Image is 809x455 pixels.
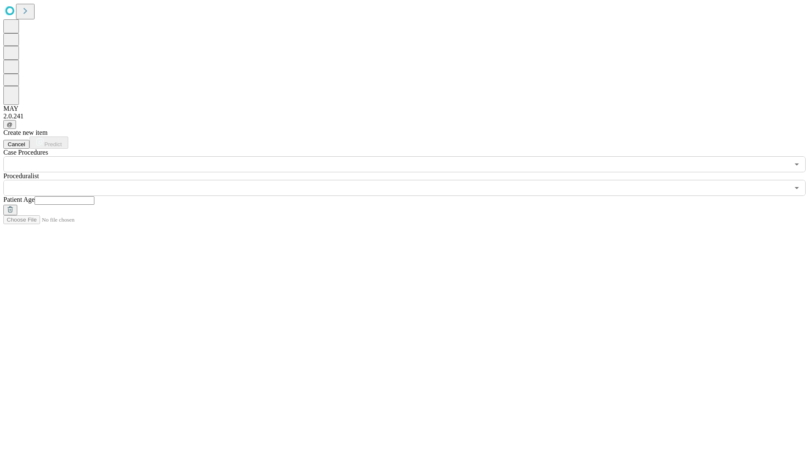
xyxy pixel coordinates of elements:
[7,121,13,128] span: @
[3,140,29,149] button: Cancel
[3,172,39,179] span: Proceduralist
[3,196,35,203] span: Patient Age
[3,120,16,129] button: @
[3,129,48,136] span: Create new item
[44,141,62,147] span: Predict
[3,149,48,156] span: Scheduled Procedure
[3,105,806,112] div: MAY
[791,158,803,170] button: Open
[8,141,25,147] span: Cancel
[791,182,803,194] button: Open
[29,136,68,149] button: Predict
[3,112,806,120] div: 2.0.241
